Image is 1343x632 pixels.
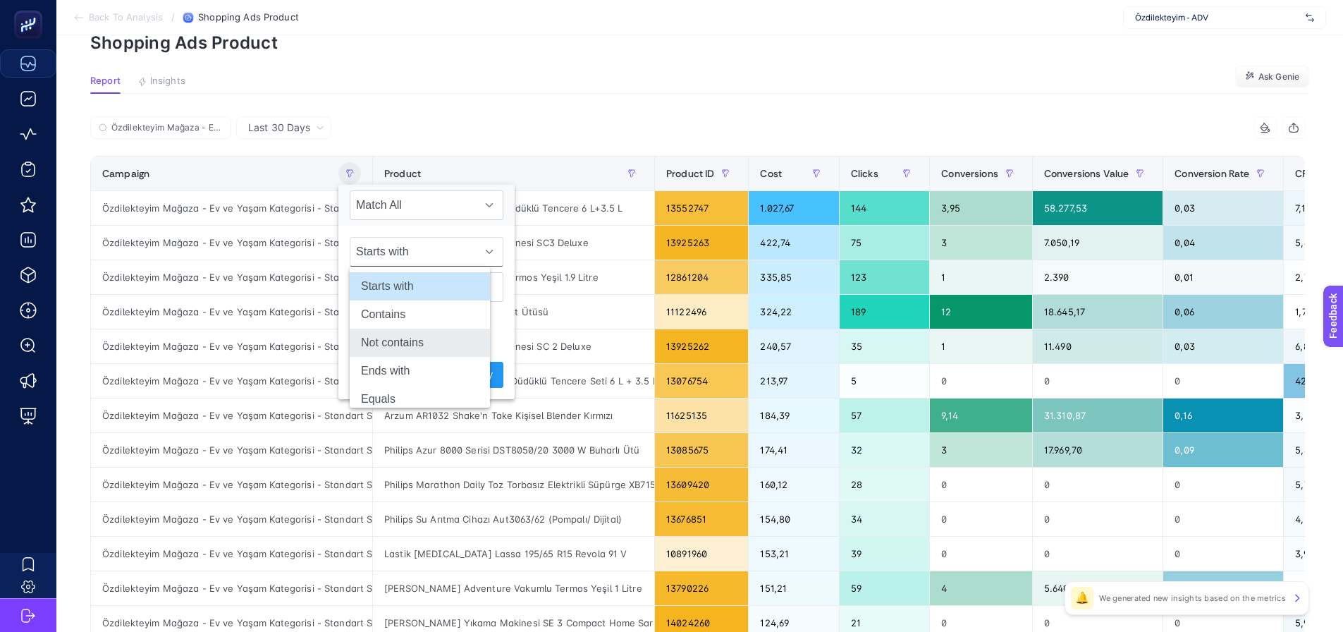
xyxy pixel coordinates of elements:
div: Philips Azur 8000 Serisi DST8050/20 3000 W Buharlı Ütü [373,433,654,467]
div: Arzum AR1032 Shake'n Take Kişisel Blender Kırmızı [373,399,654,432]
div: 3,95 [930,191,1032,225]
div: Özdilekteyim Mağaza - Ev ve Yaşam Kategorisi - Standart Shopping [91,433,372,467]
div: 2.390 [1033,260,1163,294]
div: 3 [930,226,1032,260]
div: 0,01 [1163,260,1283,294]
div: Özdilekteyim Mağaza - Ev ve Yaşam Kategorisi - Standart Shopping [91,571,372,605]
div: 1 [930,260,1032,294]
span: CPC [1295,168,1315,179]
div: 0 [930,468,1032,502]
div: 0 [930,537,1032,571]
div: 32 [840,433,929,467]
p: We generated new insights based on the metrics [1099,592,1286,604]
div: 11625135 [655,399,748,432]
span: Insights [150,75,185,87]
div: 11.490 [1033,329,1163,363]
li: Equals [350,385,490,413]
div: 189 [840,295,929,329]
div: Özdilekteyim Mağaza - Ev ve Yaşam Kategorisi - Standart Shopping [91,537,372,571]
div: [PERSON_NAME] Adventure Vakumlu Termos Yeşil 1 Litre [373,571,654,605]
div: Philips Marathon Daily Toz Torbasız Elektrikli Süpürge XB7151/07 [373,468,654,502]
li: Not contains [350,329,490,357]
div: 13609420 [655,468,748,502]
div: 0,04 [1163,226,1283,260]
div: 59 [840,571,929,605]
div: 1 [930,329,1032,363]
div: 7.050,19 [1033,226,1163,260]
div: 0,03 [1163,329,1283,363]
div: 160,12 [749,468,838,502]
div: 153,21 [749,537,838,571]
div: 0,09 [1163,433,1283,467]
span: Starts with [350,238,476,266]
div: Özdilekteyim Mağaza - Ev ve Yaşam Kategorisi - Standart Shopping [91,502,372,536]
div: 13925262 [655,329,748,363]
img: svg%3e [1306,11,1314,25]
span: Shopping Ads Product [198,12,299,23]
div: Özdilekteyim Mağaza - Ev ve Yaşam Kategorisi - Standart Shopping [91,226,372,260]
div: 0 [1163,364,1283,398]
div: Philips Su Arıtma Cihazı Aut3063/62 (Pompalı/ Dijital) [373,502,654,536]
span: Feedback [8,4,54,16]
span: Clicks [851,168,878,179]
div: 🔔 [1071,587,1093,609]
div: 17.969,70 [1033,433,1163,467]
span: Cost [760,168,782,179]
span: Conversions Value [1044,168,1129,179]
div: 0,07 [1163,571,1283,605]
div: 0 [1033,502,1163,536]
div: 0 [930,364,1032,398]
div: 13925263 [655,226,748,260]
div: 0 [1163,468,1283,502]
div: Özdilekteyim Mağaza - Ev ve Yaşam Kategorisi - Standart Shopping [91,260,372,294]
div: 0,16 [1163,399,1283,432]
div: 58.277,53 [1033,191,1163,225]
div: 184,39 [749,399,838,432]
div: 422,74 [749,226,838,260]
div: 174,41 [749,433,838,467]
div: 34 [840,502,929,536]
div: 240,57 [749,329,838,363]
div: 5 [840,364,929,398]
span: Last 30 Days [248,121,310,135]
span: Ask Genie [1258,71,1299,83]
div: 9,14 [930,399,1032,432]
div: Özdilekteyim Mağaza - Ev ve Yaşam Kategorisi - Standart Shopping [91,329,372,363]
div: 57 [840,399,929,432]
div: Özdilekteyim Mağaza - Ev ve Yaşam Kategorisi - Standart Shopping [91,399,372,432]
div: 13790226 [655,571,748,605]
div: 18.645,17 [1033,295,1163,329]
li: Starts with [350,272,490,300]
div: 4 [930,571,1032,605]
div: 0 [930,502,1032,536]
span: Product ID [666,168,714,179]
div: 335,85 [749,260,838,294]
div: Özdilekteyim Mağaza - Ev ve Yaşam Kategorisi - Standart Shopping [91,191,372,225]
div: 13552747 [655,191,748,225]
div: Özdilekteyim Mağaza - Ev ve Yaşam Kategorisi - Standart Shopping [91,295,372,329]
span: / [171,11,175,23]
span: Back To Analysis [89,12,163,23]
div: 213,97 [749,364,838,398]
div: 39 [840,537,929,571]
button: Ask Genie [1235,66,1309,88]
div: 13676851 [655,502,748,536]
div: 1.027,67 [749,191,838,225]
div: 154,80 [749,502,838,536]
li: Contains [350,300,490,329]
li: Ends with [350,357,490,385]
div: 0 [1163,502,1283,536]
div: 0 [1033,468,1163,502]
div: 13076754 [655,364,748,398]
div: 0,03 [1163,191,1283,225]
div: 10891960 [655,537,748,571]
div: 12 [930,295,1032,329]
div: 144 [840,191,929,225]
div: 5.640,81 [1033,571,1163,605]
div: 0 [1033,537,1163,571]
span: Product [384,168,421,179]
div: 0,06 [1163,295,1283,329]
div: 3 [930,433,1032,467]
div: 35 [840,329,929,363]
span: Match All [350,191,476,219]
